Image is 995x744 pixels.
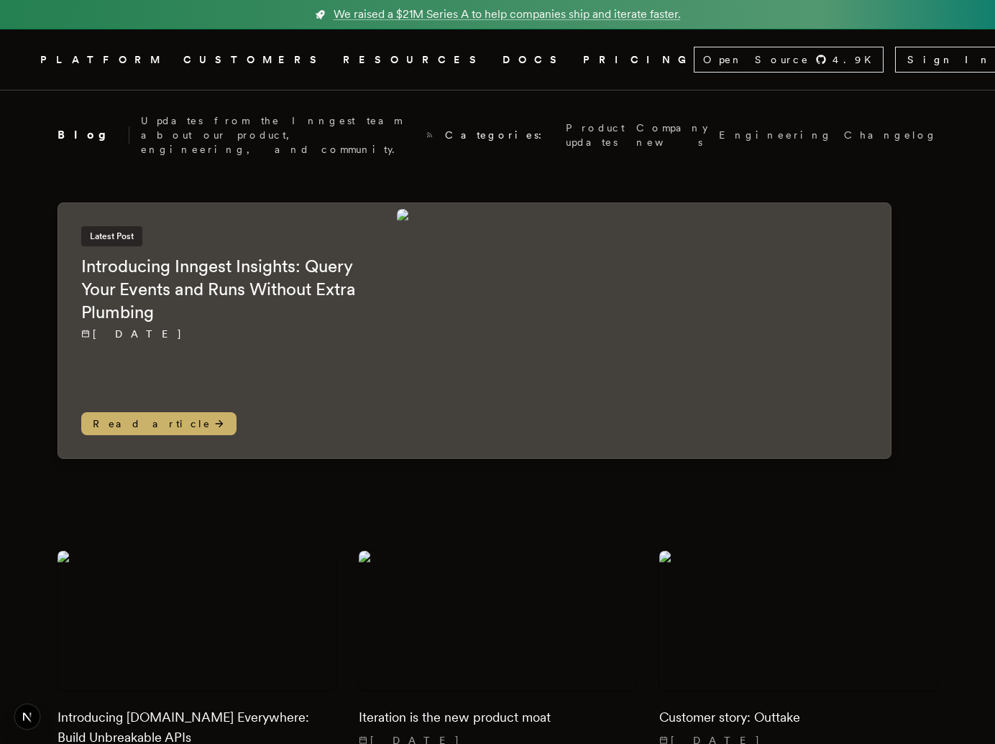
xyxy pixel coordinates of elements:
h2: Iteration is the new product moat [359,707,637,727]
button: RESOURCES [343,51,485,69]
span: Latest Post [81,226,142,246]
button: PLATFORM [40,51,166,69]
a: Product updates [566,121,625,149]
img: Featured image for Customer story: Outtake blog post [659,551,937,689]
h2: Customer story: Outtake [659,707,937,727]
a: DOCS [503,51,566,69]
span: Open Source [703,52,810,67]
a: PRICING [583,51,694,69]
img: Featured image for Iteration is the new product moat blog post [359,551,637,689]
img: Featured image for Introducing Step.Run Everywhere: Build Unbreakable APIs blog post [58,551,336,689]
h2: Blog [58,126,129,144]
span: We raised a $21M Series A to help companies ship and iterate faster. [334,6,681,23]
a: Changelog [844,128,937,142]
span: Categories: [445,128,554,142]
p: [DATE] [81,327,368,341]
a: Company news [636,121,707,149]
h2: Introducing Inngest Insights: Query Your Events and Runs Without Extra Plumbing [81,255,368,324]
a: Engineering [719,128,833,142]
a: Latest PostIntroducing Inngest Insights: Query Your Events and Runs Without Extra Plumbing[DATE] ... [58,203,891,459]
span: Read article [81,412,237,435]
a: CUSTOMERS [183,51,326,69]
span: 4.9 K [833,52,880,67]
p: Updates from the Inngest team about our product, engineering, and community. [141,113,414,157]
img: Featured image for Introducing Inngest Insights: Query Your Events and Runs Without Extra Plumbin... [397,209,885,452]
